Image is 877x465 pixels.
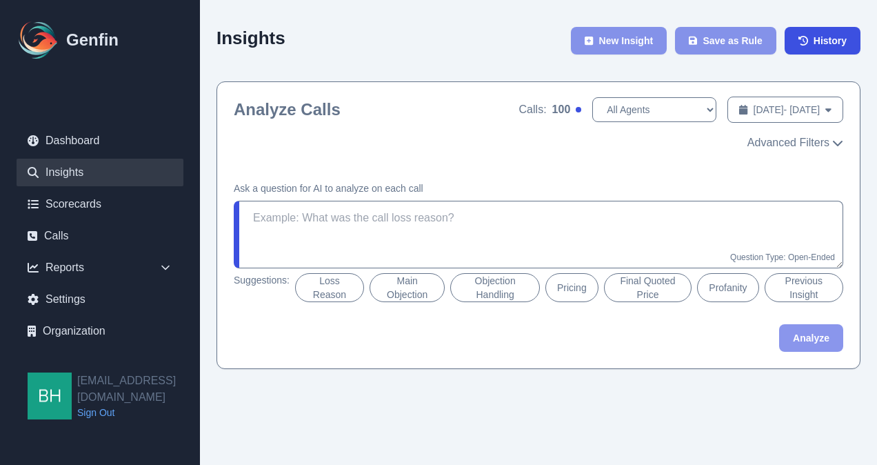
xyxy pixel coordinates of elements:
button: Analyze [779,324,843,352]
span: [DATE] - [DATE] [754,103,820,117]
a: Organization [17,317,183,345]
h4: Ask a question for AI to analyze on each call [234,181,843,195]
button: [DATE]- [DATE] [727,97,843,123]
a: Dashboard [17,127,183,155]
span: 100 [552,101,571,118]
a: Scorecards [17,190,183,218]
a: Sign Out [77,406,200,419]
a: History [785,27,860,55]
a: Settings [17,286,183,313]
span: Advanced Filters [747,135,829,151]
button: Advanced Filters [747,135,843,151]
h2: Analyze Calls [234,99,341,121]
img: bhackett@aadirect.com [28,373,72,419]
button: Loss Reason [295,273,364,302]
span: Calls: [519,101,547,118]
button: Objection Handling [450,273,540,302]
button: Profanity [697,273,758,302]
span: Save as Rule [703,34,762,48]
img: Logo [17,18,61,62]
button: Final Quoted Price [604,273,692,302]
button: Save as Rule [675,27,776,55]
span: New Insight [599,34,654,48]
button: Previous Insight [765,273,843,302]
div: Reports [17,254,183,281]
span: Question Type: Open-Ended [730,253,835,262]
h1: Genfin [66,29,119,51]
button: New Insight [571,27,667,55]
a: Insights [17,159,183,186]
span: Suggestions: [234,273,290,302]
a: Calls [17,222,183,250]
h2: Insights [216,28,285,48]
button: Main Objection [370,273,445,302]
h2: [EMAIL_ADDRESS][DOMAIN_NAME] [77,373,200,406]
button: Pricing [545,273,598,302]
span: History [814,34,847,48]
